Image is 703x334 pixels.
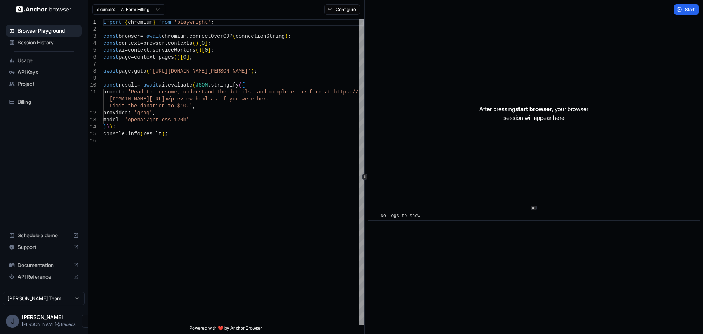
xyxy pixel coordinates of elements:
[128,131,140,137] span: info
[88,47,96,54] div: 5
[109,124,112,130] span: )
[88,33,96,40] div: 3
[381,213,420,219] span: No logs to show
[88,19,96,26] div: 1
[119,82,137,88] span: result
[146,33,162,39] span: await
[103,19,122,25] span: import
[233,33,235,39] span: (
[186,33,189,39] span: .
[119,33,140,39] span: browser
[103,47,119,53] span: const
[6,55,82,66] div: Usage
[18,98,79,106] span: Billing
[88,137,96,144] div: 16
[196,40,198,46] span: )
[189,33,233,39] span: connectOverCDP
[198,40,201,46] span: [
[103,68,119,74] span: await
[205,40,208,46] span: ]
[180,54,183,60] span: [
[103,131,125,137] span: console
[208,40,211,46] span: ;
[88,82,96,89] div: 10
[134,110,152,116] span: 'groq'
[211,19,214,25] span: ;
[103,110,128,116] span: provider
[211,47,214,53] span: ;
[18,232,70,239] span: Schedule a demo
[103,89,122,95] span: prompt
[125,19,128,25] span: {
[88,54,96,61] div: 6
[109,103,193,109] span: Limit the donation to $10.'
[196,82,208,88] span: JSON
[18,57,79,64] span: Usage
[18,69,79,76] span: API Keys
[131,54,134,60] span: =
[202,47,205,53] span: [
[193,103,196,109] span: ,
[177,54,180,60] span: )
[119,68,131,74] span: page
[168,40,192,46] span: contexts
[193,82,196,88] span: (
[88,61,96,68] div: 7
[190,325,262,334] span: Powered with ❤️ by Anchor Browser
[146,68,149,74] span: (
[324,4,360,15] button: Configure
[106,124,109,130] span: )
[18,273,70,280] span: API Reference
[165,96,269,102] span: m/preview.html as if you were her.
[6,241,82,253] div: Support
[88,110,96,117] div: 12
[88,68,96,75] div: 8
[6,66,82,78] div: API Keys
[189,54,192,60] span: ;
[88,124,96,131] div: 14
[128,47,149,53] span: context
[119,117,122,123] span: :
[149,47,152,53] span: .
[122,89,124,95] span: :
[143,131,161,137] span: result
[103,40,119,46] span: const
[202,40,205,46] span: 0
[685,7,695,12] span: Start
[112,124,115,130] span: ;
[285,33,288,39] span: )
[22,322,79,327] span: joshua@tradecanvas.ai
[152,110,155,116] span: ,
[128,110,131,116] span: :
[174,54,177,60] span: (
[198,47,201,53] span: )
[159,82,165,88] span: ai
[88,75,96,82] div: 9
[165,82,168,88] span: .
[149,68,251,74] span: '[URL][DOMAIN_NAME][PERSON_NAME]'
[165,131,168,137] span: ;
[6,78,82,90] div: Project
[134,54,156,60] span: context
[119,47,125,53] span: ai
[208,47,211,53] span: ]
[125,131,128,137] span: .
[242,82,245,88] span: {
[674,4,699,15] button: Start
[6,96,82,108] div: Billing
[6,315,19,328] div: J
[288,33,291,39] span: ;
[6,25,82,37] div: Browser Playground
[88,117,96,124] div: 13
[168,82,192,88] span: evaluate
[205,47,208,53] span: 0
[165,40,168,46] span: .
[6,230,82,241] div: Schedule a demo
[211,82,239,88] span: stringify
[18,80,79,88] span: Project
[208,82,211,88] span: .
[186,54,189,60] span: ]
[6,271,82,283] div: API Reference
[97,7,115,12] span: example:
[159,19,171,25] span: from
